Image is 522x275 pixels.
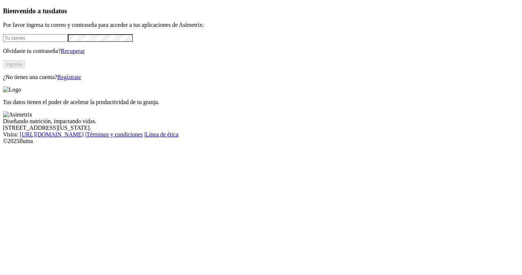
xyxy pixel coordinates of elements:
a: Términos y condiciones [86,131,143,137]
a: Línea de ética [145,131,178,137]
img: Logo [3,86,21,93]
a: [URL][DOMAIN_NAME] [20,131,84,137]
p: Tus datos tienen el poder de acelerar la productividad de tu granja. [3,99,519,106]
button: Ingresa [3,60,25,68]
p: Por favor ingresa tu correo y contraseña para acceder a tus aplicaciones de Asimetrix: [3,22,519,28]
div: [STREET_ADDRESS][US_STATE]. [3,125,519,131]
img: Asimetrix [3,111,32,118]
span: datos [51,7,67,15]
div: © 2025 Iluma [3,138,519,144]
a: Recuperar [61,48,85,54]
div: Diseñando nutrición, impactando vidas. [3,118,519,125]
p: Olvidaste tu contraseña? [3,48,519,54]
input: Tu correo [3,34,68,42]
a: Regístrate [57,74,81,80]
p: ¿No tienes una cuenta? [3,74,519,81]
div: Visita : | | [3,131,519,138]
h3: Bienvenido a tus [3,7,519,15]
